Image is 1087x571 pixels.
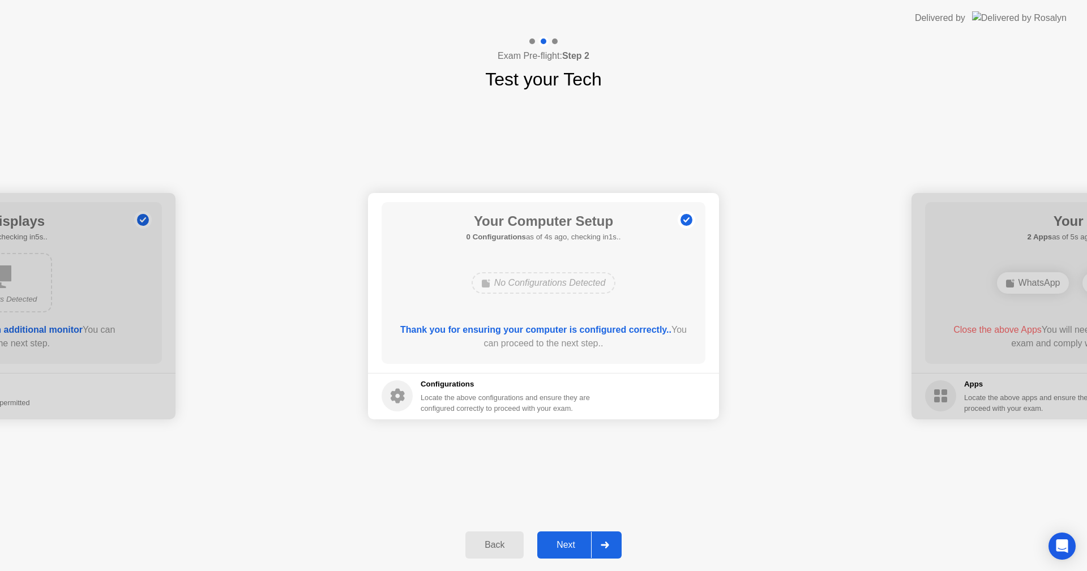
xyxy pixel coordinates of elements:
div: You can proceed to the next step.. [398,323,690,350]
div: Back [469,540,520,550]
b: 0 Configurations [467,233,526,241]
img: Delivered by Rosalyn [972,11,1067,24]
div: Locate the above configurations and ensure they are configured correctly to proceed with your exam. [421,392,592,414]
div: Next [541,540,591,550]
h4: Exam Pre-flight: [498,49,589,63]
button: Next [537,531,622,559]
div: No Configurations Detected [472,272,616,294]
button: Back [465,531,524,559]
div: Delivered by [915,11,965,25]
b: Step 2 [562,51,589,61]
h5: as of 4s ago, checking in1s.. [467,231,621,243]
h1: Your Computer Setup [467,211,621,231]
h1: Test your Tech [485,66,602,93]
b: Thank you for ensuring your computer is configured correctly.. [400,325,671,334]
h5: Configurations [421,379,592,390]
div: Open Intercom Messenger [1049,533,1076,560]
